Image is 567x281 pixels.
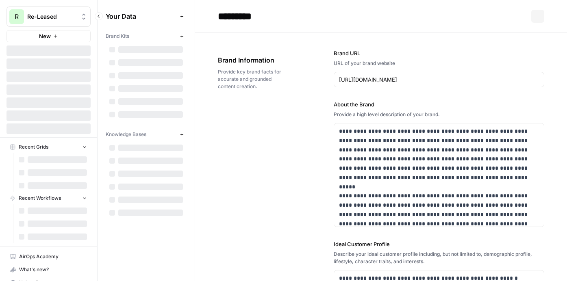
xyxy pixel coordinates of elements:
[7,30,91,42] button: New
[19,195,61,202] span: Recent Workflows
[19,253,87,260] span: AirOps Academy
[15,12,19,22] span: R
[39,32,51,40] span: New
[7,192,91,204] button: Recent Workflows
[7,141,91,153] button: Recent Grids
[7,264,90,276] div: What's new?
[7,6,91,27] button: Workspace: Re-Leased
[27,13,76,21] span: Re-Leased
[334,251,544,265] div: Describe your ideal customer profile including, but not limited to, demographic profile, lifestyl...
[339,76,539,84] input: www.sundaysoccer.com
[334,49,544,57] label: Brand URL
[334,60,544,67] div: URL of your brand website
[106,32,129,40] span: Brand Kits
[334,240,544,248] label: Ideal Customer Profile
[7,250,91,263] a: AirOps Academy
[218,55,288,65] span: Brand Information
[218,68,288,90] span: Provide key brand facts for accurate and grounded content creation.
[334,100,544,108] label: About the Brand
[334,111,544,118] div: Provide a high level description of your brand.
[19,143,48,151] span: Recent Grids
[106,131,146,138] span: Knowledge Bases
[7,263,91,276] button: What's new?
[106,11,177,21] span: Your Data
